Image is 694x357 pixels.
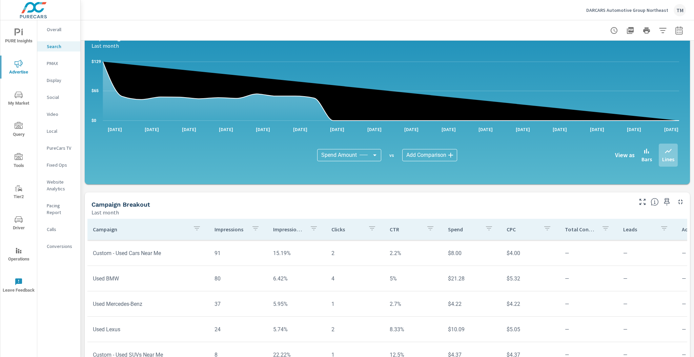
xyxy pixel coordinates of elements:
td: $4.22 [501,295,559,313]
td: 2.7% [384,295,443,313]
p: Calls [47,226,75,233]
td: 91 [209,245,267,262]
span: Operations [2,247,35,263]
p: [DATE] [622,126,646,133]
p: DARCARS Automotive Group Northeast [586,7,668,13]
p: Display [47,77,75,84]
td: Custom - Used Cars Near Me [87,245,209,262]
td: — [559,295,618,313]
td: — [618,270,676,287]
div: Spend Amount [317,149,381,161]
td: 5.74% [268,321,326,338]
div: PMAX [37,58,80,68]
td: — [559,321,618,338]
td: 37 [209,295,267,313]
p: [DATE] [214,126,238,133]
span: My Market [2,91,35,107]
p: [DATE] [288,126,312,133]
div: Display [37,75,80,85]
p: Impression Share [273,226,304,233]
p: Search [47,43,75,50]
p: [DATE] [400,126,423,133]
td: $4.22 [443,295,501,313]
text: $0 [91,118,96,123]
h6: View as [615,152,635,159]
div: Fixed Ops [37,160,80,170]
p: Impressions [215,226,246,233]
span: Spend Amount [321,152,357,159]
text: $65 [91,88,99,93]
p: CPC [507,226,538,233]
p: [DATE] [177,126,201,133]
td: Used BMW [87,270,209,287]
span: Query [2,122,35,139]
p: Last month [91,208,119,216]
p: [DATE] [103,126,127,133]
p: Leads [623,226,654,233]
div: Local [37,126,80,136]
td: 80 [209,270,267,287]
td: 4 [326,270,384,287]
td: 1 [326,295,384,313]
span: Leave Feedback [2,278,35,294]
h5: Campaign Breakout [91,201,150,208]
td: — [559,245,618,262]
td: — [618,321,676,338]
button: Make Fullscreen [637,196,648,207]
button: Apply Filters [656,24,670,37]
p: [DATE] [585,126,609,133]
div: Pacing Report [37,201,80,217]
td: 6.42% [268,270,326,287]
td: 8.33% [384,321,443,338]
td: 5% [384,270,443,287]
span: PURE Insights [2,28,35,45]
span: Add Comparison [406,152,446,159]
p: [DATE] [251,126,275,133]
td: 24 [209,321,267,338]
div: Conversions [37,241,80,251]
p: Last month [91,42,119,50]
div: Video [37,109,80,119]
p: PMAX [47,60,75,67]
p: [DATE] [363,126,386,133]
p: [DATE] [140,126,164,133]
p: [DATE] [511,126,535,133]
span: Tier2 [2,184,35,201]
p: Local [47,128,75,134]
td: $5.05 [501,321,559,338]
p: vs [381,152,402,158]
td: Used Mercedes-Benz [87,295,209,313]
p: Lines [662,155,674,163]
span: Tools [2,153,35,170]
button: Minimize Widget [675,196,686,207]
td: 2 [326,245,384,262]
p: [DATE] [437,126,461,133]
p: Video [47,111,75,118]
div: Website Analytics [37,177,80,194]
p: Pacing Report [47,202,75,216]
div: Add Comparison [402,149,457,161]
p: PureCars TV [47,145,75,151]
p: Total Conversions [565,226,596,233]
td: 2.2% [384,245,443,262]
button: Select Date Range [672,24,686,37]
span: This is a summary of Search performance results by campaign. Each column can be sorted. [651,198,659,206]
p: Conversions [47,243,75,250]
p: CTR [390,226,421,233]
p: Clicks [331,226,363,233]
td: $8.00 [443,245,501,262]
p: Campaign [93,226,187,233]
span: Driver [2,215,35,232]
span: Advertise [2,60,35,76]
td: $5.32 [501,270,559,287]
p: Spend [448,226,479,233]
p: Bars [641,155,652,163]
span: Save this to your personalized report [661,196,672,207]
p: [DATE] [325,126,349,133]
div: nav menu [0,20,37,301]
div: Calls [37,224,80,234]
p: [DATE] [474,126,497,133]
button: Print Report [640,24,653,37]
div: PureCars TV [37,143,80,153]
td: — [618,295,676,313]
